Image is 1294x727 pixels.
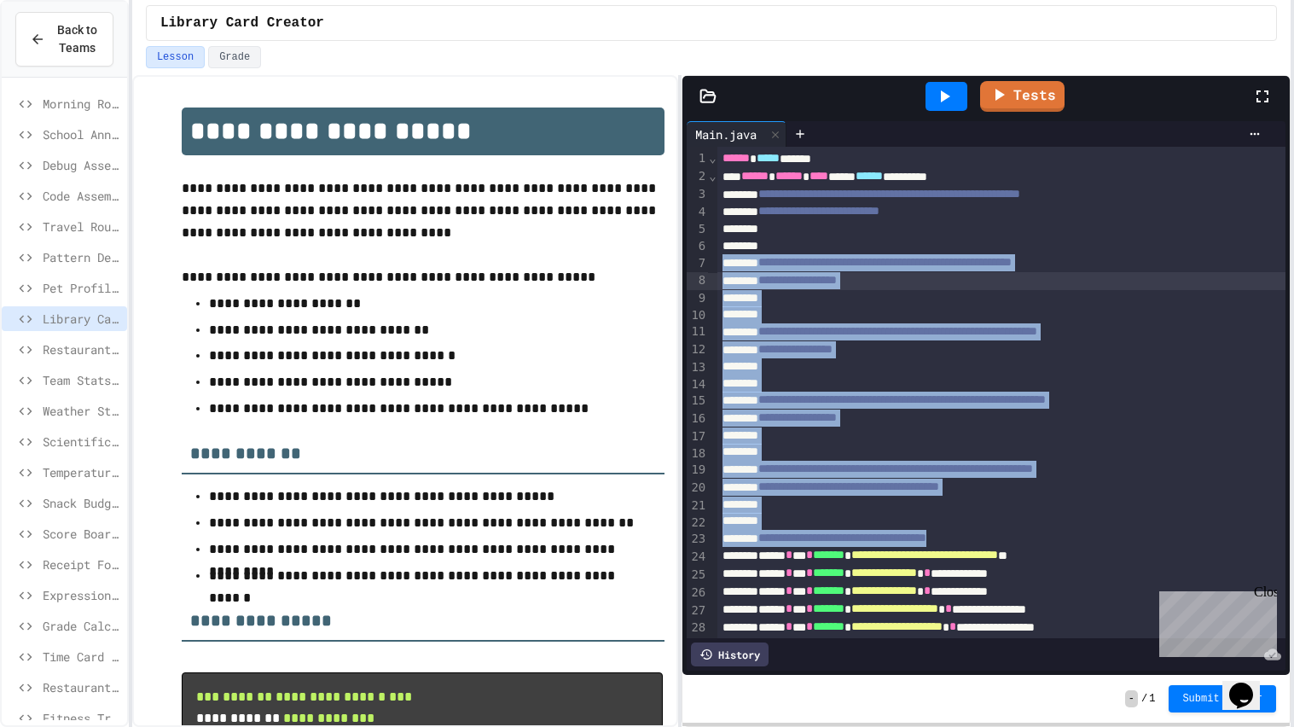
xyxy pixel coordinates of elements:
[687,376,708,393] div: 14
[980,81,1065,112] a: Tests
[43,125,120,143] span: School Announcements
[43,95,120,113] span: Morning Routine Fix
[687,497,708,515] div: 21
[146,46,205,68] button: Lesson
[43,310,120,328] span: Library Card Creator
[43,555,120,573] span: Receipt Formatter
[1149,692,1155,706] span: 1
[43,648,120,666] span: Time Card Calculator
[1222,659,1277,710] iframe: chat widget
[43,494,120,512] span: Snack Budget Tracker
[687,186,708,204] div: 3
[1182,692,1262,706] span: Submit Answer
[160,13,324,33] span: Library Card Creator
[43,371,120,389] span: Team Stats Calculator
[43,248,120,266] span: Pattern Detective
[687,221,708,238] div: 5
[691,643,769,666] div: History
[687,255,708,273] div: 7
[1169,685,1276,712] button: Submit Answer
[687,549,708,567] div: 24
[687,428,708,445] div: 17
[7,7,118,108] div: Chat with us now!Close
[43,433,120,451] span: Scientific Calculator
[43,218,120,236] span: Travel Route Debugger
[687,410,708,428] div: 16
[687,341,708,359] div: 12
[687,307,708,324] div: 10
[43,709,120,727] span: Fitness Tracker Debugger
[208,46,261,68] button: Grade
[43,279,120,297] span: Pet Profile Fix
[687,531,708,549] div: 23
[55,21,99,57] span: Back to Teams
[43,678,120,696] span: Restaurant Order System
[687,515,708,532] div: 22
[43,463,120,481] span: Temperature Display Fix
[1152,585,1277,657] iframe: chat widget
[43,187,120,205] span: Code Assembly Challenge
[687,462,708,480] div: 19
[687,272,708,290] div: 8
[43,586,120,604] span: Expression Evaluator Fix
[687,637,708,655] div: 29
[687,619,708,637] div: 28
[687,204,708,222] div: 4
[43,402,120,420] span: Weather Station Debugger
[1125,690,1138,707] span: -
[687,290,708,307] div: 9
[43,525,120,543] span: Score Board Fixer
[687,121,786,147] div: Main.java
[15,12,113,67] button: Back to Teams
[687,359,708,376] div: 13
[687,238,708,255] div: 6
[687,323,708,341] div: 11
[687,393,708,410] div: 15
[687,602,708,620] div: 27
[687,168,708,186] div: 2
[43,156,120,174] span: Debug Assembly
[687,585,708,602] div: 26
[708,169,717,183] span: Fold line
[687,150,708,168] div: 1
[687,567,708,585] div: 25
[43,340,120,358] span: Restaurant Order System
[687,445,708,462] div: 18
[708,151,717,165] span: Fold line
[1141,692,1147,706] span: /
[687,125,765,143] div: Main.java
[43,617,120,635] span: Grade Calculator Pro
[687,480,708,497] div: 20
